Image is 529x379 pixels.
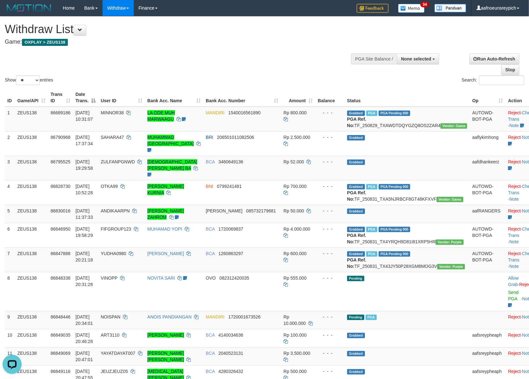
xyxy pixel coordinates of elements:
[347,117,366,128] b: PGA Ref. No:
[15,247,48,272] td: ZEUS138
[470,89,506,107] th: Op: activate to sort column ascending
[318,350,342,356] div: - - -
[318,250,342,257] div: - - -
[347,257,366,269] b: PGA Ref. No:
[217,135,254,140] span: Copy 206501011082506 to clipboard
[347,190,366,202] b: PGA Ref. No:
[15,89,48,107] th: Game/API: activate to sort column ascending
[510,197,519,202] a: Note
[283,135,310,140] span: Rp 2.500.000
[206,184,213,189] span: BNI
[501,64,519,75] a: Stop
[51,135,70,140] span: 86790968
[379,227,411,232] span: PGA Pending
[75,110,93,122] span: [DATE] 10:31:07
[5,223,15,247] td: 6
[75,314,93,326] span: [DATE] 20:34:01
[347,160,365,165] span: Grabbed
[470,347,506,365] td: aafsreypheaph
[347,251,365,257] span: Grabbed
[218,251,243,256] span: Copy 1260863297 to clipboard
[510,239,519,244] a: Note
[379,251,411,257] span: PGA Pending
[366,251,377,257] span: Marked by aafnoeunsreypich
[206,135,213,140] span: BRI
[147,208,184,220] a: [PERSON_NAME] ZAHROM
[48,89,73,107] th: Trans ID: activate to sort column ascending
[397,54,439,64] button: None selected
[145,89,204,107] th: Bank Acc. Name: activate to sort column ascending
[15,205,48,223] td: ZEUS138
[206,369,215,374] span: BCA
[5,347,15,365] td: 11
[75,184,93,195] span: [DATE] 10:52:28
[283,110,306,115] span: Rp 800.000
[508,314,521,319] a: Reject
[479,75,524,85] input: Search:
[283,226,310,232] span: Rp 4.000.000
[318,183,342,189] div: - - -
[470,223,506,247] td: AUTOWD-BOT-PGA
[508,208,521,213] a: Reject
[5,75,53,85] label: Show entries
[351,54,397,64] div: PGA Site Balance /
[51,226,70,232] span: 86846950
[218,351,243,356] span: Copy 2040523131 to clipboard
[5,89,15,107] th: ID
[283,314,306,326] span: Rp 10.000.000
[147,275,175,281] a: NOVITA SARI
[5,23,346,36] h1: Withdraw List
[283,251,306,256] span: Rp 600.000
[15,156,48,180] td: ZEUS138
[51,159,70,164] span: 86795525
[366,315,377,320] span: Marked by aafsreyleap
[437,264,465,269] span: Vendor URL: https://trx4.1velocity.biz
[75,159,93,171] span: [DATE] 19:29:58
[98,89,145,107] th: User ID: activate to sort column ascending
[318,208,342,214] div: - - -
[283,208,304,213] span: Rp 50.000
[228,314,261,319] span: Copy 1720001673526 to clipboard
[357,4,389,13] img: Feedback.jpg
[318,134,342,140] div: - - -
[470,180,506,205] td: AUTOWD-BOT-PGA
[347,315,364,320] span: Pending
[101,208,130,213] span: ANDIKAARPN
[508,290,519,301] a: Send PGA
[5,107,15,132] td: 1
[51,184,70,189] span: 86828730
[318,275,342,281] div: - - -
[470,247,506,272] td: AUTOWD-BOT-PGA
[15,329,48,347] td: ZEUS138
[5,39,346,45] h4: Game:
[347,227,365,232] span: Grabbed
[101,159,135,164] span: ZULFANPGNWD
[101,369,128,374] span: JEUZJEUZ05
[470,156,506,180] td: aafdhankeerz
[283,369,306,374] span: Rp 500.000
[366,111,377,116] span: Marked by aafkaynarin
[508,159,521,164] a: Reject
[318,332,342,338] div: - - -
[206,226,215,232] span: BCA
[219,275,249,281] span: Copy 082312420035 to clipboard
[147,251,184,256] a: [PERSON_NAME]
[510,123,519,128] a: Note
[51,333,70,338] span: 86849035
[147,159,197,171] a: [DEMOGRAPHIC_DATA][PERSON_NAME] BA
[283,275,306,281] span: Rp 555.000
[51,369,70,374] span: 86849116
[420,2,429,7] span: 34
[5,180,15,205] td: 4
[318,368,342,375] div: - - -
[345,247,470,272] td: TF_250831_TX43JY50P28XGM8MOG3V
[508,226,521,232] a: Reject
[347,135,365,140] span: Grabbed
[147,314,192,319] a: ANOIS PANDIANGAN
[437,197,463,202] span: Vendor URL: https://trx31.1velocity.biz
[147,333,184,338] a: [PERSON_NAME]
[101,351,135,356] span: YAYATDAYAT007
[5,156,15,180] td: 3
[15,107,48,132] td: ZEUS138
[15,223,48,247] td: ZEUS138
